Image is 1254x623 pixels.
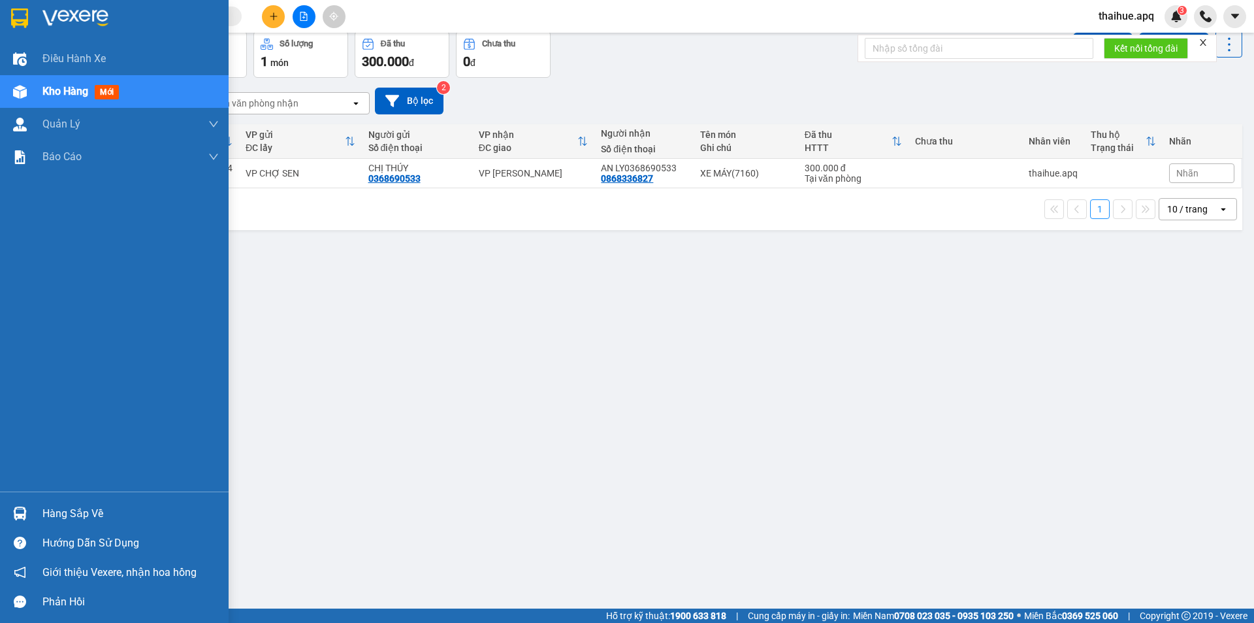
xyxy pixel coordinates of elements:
[42,85,88,97] span: Kho hàng
[42,504,219,524] div: Hàng sắp về
[1200,10,1212,22] img: phone-icon
[368,173,421,184] div: 0368690533
[14,566,26,579] span: notification
[1084,124,1163,159] th: Toggle SortBy
[1088,8,1165,24] span: thaihue.apq
[1091,129,1146,140] div: Thu hộ
[1178,6,1187,15] sup: 3
[239,124,362,159] th: Toggle SortBy
[299,12,308,21] span: file-add
[409,58,414,68] span: đ
[14,537,26,549] span: question-circle
[368,163,466,173] div: CHỊ THÚY
[1167,203,1208,216] div: 10 / trang
[13,85,27,99] img: warehouse-icon
[748,609,850,623] span: Cung cấp máy in - giấy in:
[670,611,726,621] strong: 1900 633 818
[42,148,82,165] span: Báo cáo
[13,507,27,520] img: warehouse-icon
[1229,10,1241,22] span: caret-down
[700,168,792,178] div: XE MÁY(7160)
[355,31,449,78] button: Đã thu300.000đ
[208,152,219,162] span: down
[246,143,345,153] div: ĐC lấy
[798,124,908,159] th: Toggle SortBy
[1198,38,1208,47] span: close
[246,129,345,140] div: VP gửi
[1169,136,1234,146] div: Nhãn
[1104,38,1188,59] button: Kết nối tổng đài
[601,173,653,184] div: 0868336827
[1176,168,1198,178] span: Nhãn
[601,128,686,139] div: Người nhận
[1180,6,1184,15] span: 3
[470,58,475,68] span: đ
[1218,204,1229,214] svg: open
[479,143,578,153] div: ĐC giao
[1062,611,1118,621] strong: 0369 525 060
[601,144,686,154] div: Số điện thoại
[13,150,27,164] img: solution-icon
[1090,199,1110,219] button: 1
[1114,41,1178,56] span: Kết nối tổng đài
[437,81,450,94] sup: 2
[456,31,551,78] button: Chưa thu0đ
[269,12,278,21] span: plus
[1029,168,1078,178] div: thaihue.apq
[13,118,27,131] img: warehouse-icon
[1024,609,1118,623] span: Miền Bắc
[1182,611,1191,620] span: copyright
[13,52,27,66] img: warehouse-icon
[894,611,1014,621] strong: 0708 023 035 - 0935 103 250
[381,39,405,48] div: Đã thu
[479,129,578,140] div: VP nhận
[805,173,902,184] div: Tại văn phòng
[1091,143,1146,153] div: Trạng thái
[1170,10,1182,22] img: icon-new-feature
[1029,136,1078,146] div: Nhân viên
[1223,5,1246,28] button: caret-down
[95,85,119,99] span: mới
[368,143,466,153] div: Số điện thoại
[208,97,298,110] div: Chọn văn phòng nhận
[805,129,892,140] div: Đã thu
[736,609,738,623] span: |
[805,163,902,173] div: 300.000 đ
[329,12,338,21] span: aim
[700,143,792,153] div: Ghi chú
[42,592,219,612] div: Phản hồi
[368,129,466,140] div: Người gửi
[601,163,686,173] div: AN LY0368690533
[865,38,1093,59] input: Nhập số tổng đài
[479,168,588,178] div: VP [PERSON_NAME]
[42,564,197,581] span: Giới thiệu Vexere, nhận hoa hồng
[42,116,80,132] span: Quản Lý
[463,54,470,69] span: 0
[915,136,1016,146] div: Chưa thu
[1017,613,1021,618] span: ⚪️
[253,31,348,78] button: Số lượng1món
[606,609,726,623] span: Hỗ trợ kỹ thuật:
[700,129,792,140] div: Tên món
[351,98,361,109] svg: open
[853,609,1014,623] span: Miền Nam
[42,533,219,553] div: Hướng dẫn sử dụng
[323,5,346,28] button: aim
[375,88,443,114] button: Bộ lọc
[11,8,28,28] img: logo-vxr
[472,124,595,159] th: Toggle SortBy
[805,143,892,153] div: HTTT
[1128,609,1130,623] span: |
[208,119,219,129] span: down
[293,5,315,28] button: file-add
[270,58,289,68] span: món
[482,39,515,48] div: Chưa thu
[280,39,313,48] div: Số lượng
[246,168,355,178] div: VP CHỢ SEN
[362,54,409,69] span: 300.000
[261,54,268,69] span: 1
[14,596,26,608] span: message
[42,50,106,67] span: Điều hành xe
[262,5,285,28] button: plus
